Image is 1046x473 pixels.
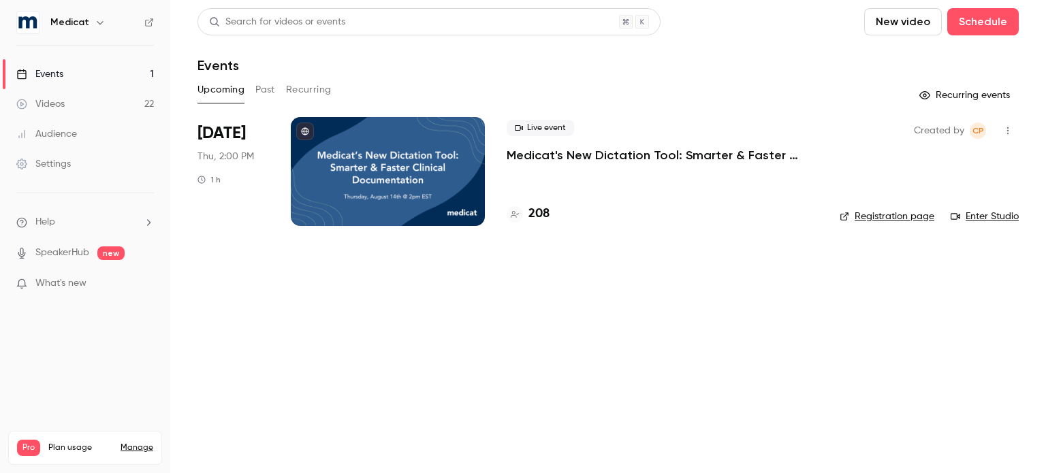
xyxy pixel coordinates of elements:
h4: 208 [528,205,550,223]
span: Claire Powell [970,123,986,139]
div: Aug 14 Thu, 2:00 PM (America/New York) [197,117,269,226]
a: Enter Studio [951,210,1019,223]
span: Plan usage [48,442,112,453]
img: Medicat [17,12,39,33]
span: Created by [914,123,964,139]
div: Settings [16,157,71,171]
a: Registration page [840,210,934,223]
a: SpeakerHub [35,246,89,260]
div: Videos [16,97,65,111]
span: CP [972,123,984,139]
button: Recurring events [913,84,1019,106]
button: Recurring [286,79,332,101]
div: Audience [16,127,77,141]
span: Live event [507,120,574,136]
button: Upcoming [197,79,244,101]
span: new [97,246,125,260]
span: What's new [35,276,86,291]
div: 1 h [197,174,221,185]
a: Medicat's New Dictation Tool: Smarter & Faster Clinical Documentation [507,147,818,163]
span: Help [35,215,55,229]
li: help-dropdown-opener [16,215,154,229]
span: [DATE] [197,123,246,144]
div: Events [16,67,63,81]
a: Manage [121,442,153,453]
h1: Events [197,57,239,74]
iframe: Noticeable Trigger [138,278,154,290]
div: Search for videos or events [209,15,345,29]
button: New video [864,8,942,35]
span: Pro [17,440,40,456]
a: 208 [507,205,550,223]
span: Thu, 2:00 PM [197,150,254,163]
button: Past [255,79,275,101]
button: Schedule [947,8,1019,35]
h6: Medicat [50,16,89,29]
